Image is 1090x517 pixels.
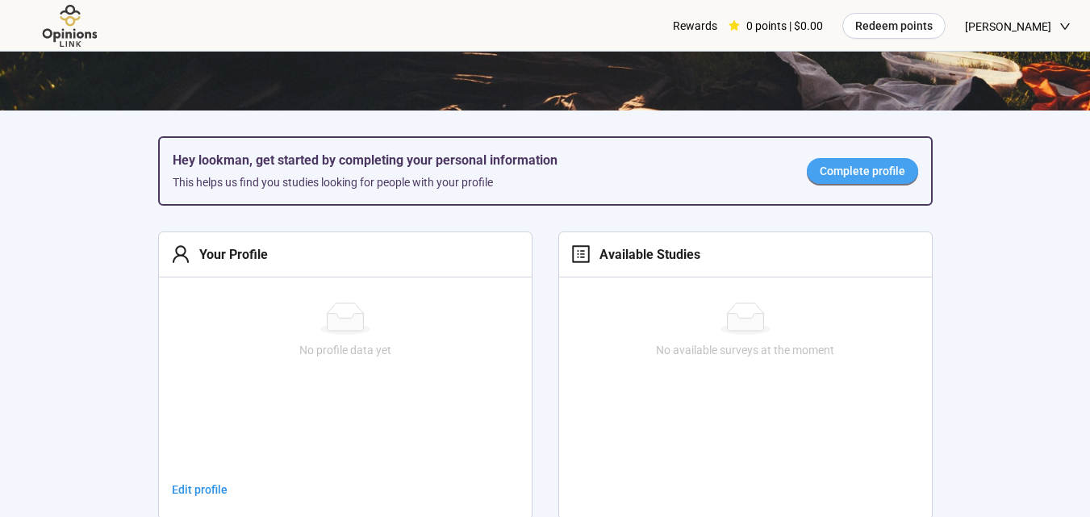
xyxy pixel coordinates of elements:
span: star [729,20,740,31]
span: down [1059,21,1071,32]
div: No available surveys at the moment [566,341,925,359]
a: Complete profile [807,158,918,184]
h5: Hey lookman, get started by completing your personal information [173,151,781,170]
div: Available Studies [591,244,700,265]
span: profile [571,244,591,264]
span: Complete profile [820,162,905,180]
span: user [171,244,190,264]
div: No profile data yet [165,341,525,359]
div: This helps us find you studies looking for people with your profile [173,173,781,191]
a: Edit profile [159,477,240,502]
span: Edit profile [172,481,228,498]
span: Redeem points [855,17,933,35]
div: Your Profile [190,244,268,265]
button: Redeem points [842,13,946,39]
span: [PERSON_NAME] [965,1,1051,52]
